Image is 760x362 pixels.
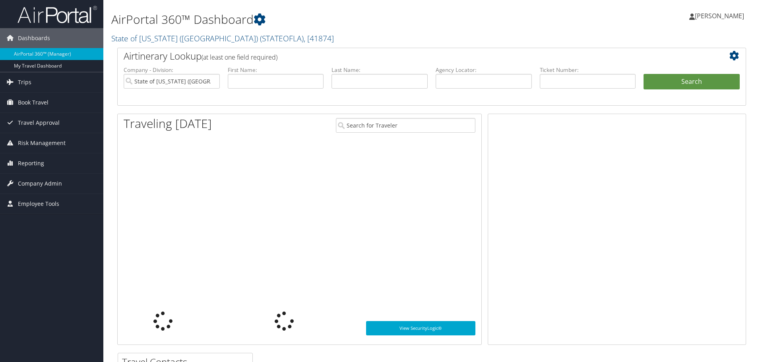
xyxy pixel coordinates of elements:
span: Company Admin [18,174,62,194]
h1: AirPortal 360™ Dashboard [111,11,539,28]
span: Travel Approval [18,113,60,133]
span: Risk Management [18,133,66,153]
a: View SecurityLogic® [366,321,475,335]
h1: Traveling [DATE] [124,115,212,132]
span: Employee Tools [18,194,59,214]
img: airportal-logo.png [17,5,97,24]
span: Trips [18,72,31,92]
button: Search [644,74,740,90]
span: , [ 41874 ] [304,33,334,44]
label: Last Name: [332,66,428,74]
span: ( STATEOFLA ) [260,33,304,44]
span: Reporting [18,153,44,173]
a: [PERSON_NAME] [689,4,752,28]
span: Book Travel [18,93,48,112]
h2: Airtinerary Lookup [124,49,687,63]
input: Search for Traveler [336,118,475,133]
label: Agency Locator: [436,66,532,74]
label: First Name: [228,66,324,74]
label: Ticket Number: [540,66,636,74]
span: (at least one field required) [202,53,277,62]
span: [PERSON_NAME] [695,12,744,20]
span: Dashboards [18,28,50,48]
label: Company - Division: [124,66,220,74]
a: State of [US_STATE] ([GEOGRAPHIC_DATA]) [111,33,334,44]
